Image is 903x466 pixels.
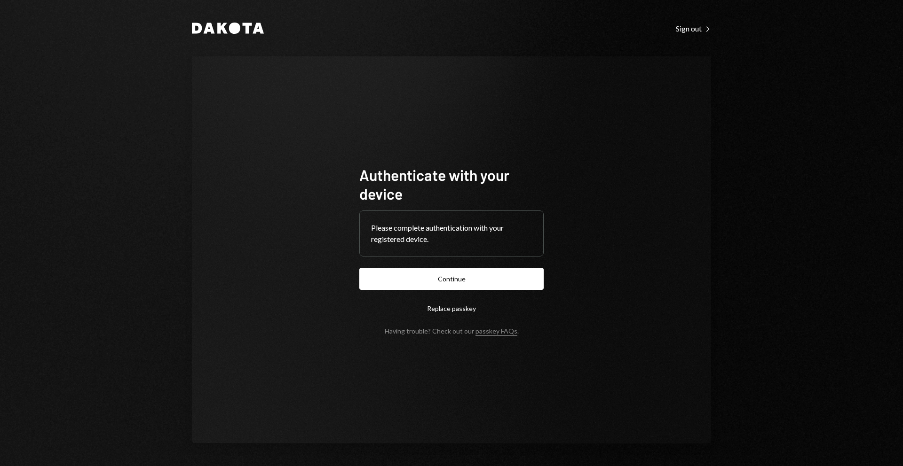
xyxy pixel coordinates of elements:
[676,23,711,33] a: Sign out
[676,24,711,33] div: Sign out
[359,268,544,290] button: Continue
[359,165,544,203] h1: Authenticate with your device
[371,222,532,245] div: Please complete authentication with your registered device.
[385,327,519,335] div: Having trouble? Check out our .
[359,297,544,319] button: Replace passkey
[475,327,517,336] a: passkey FAQs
